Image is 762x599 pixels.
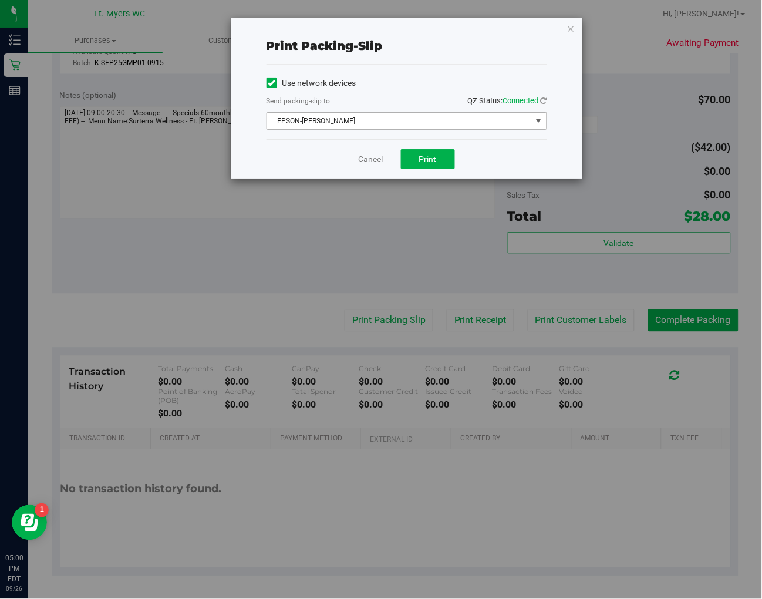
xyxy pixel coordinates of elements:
[267,77,356,89] label: Use network devices
[359,153,383,166] a: Cancel
[267,39,383,53] span: Print packing-slip
[267,113,532,129] span: EPSON-[PERSON_NAME]
[35,503,49,517] iframe: Resource center unread badge
[419,154,437,164] span: Print
[468,96,547,105] span: QZ Status:
[401,149,455,169] button: Print
[267,96,332,106] label: Send packing-slip to:
[503,96,539,105] span: Connected
[531,113,546,129] span: select
[12,505,47,540] iframe: Resource center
